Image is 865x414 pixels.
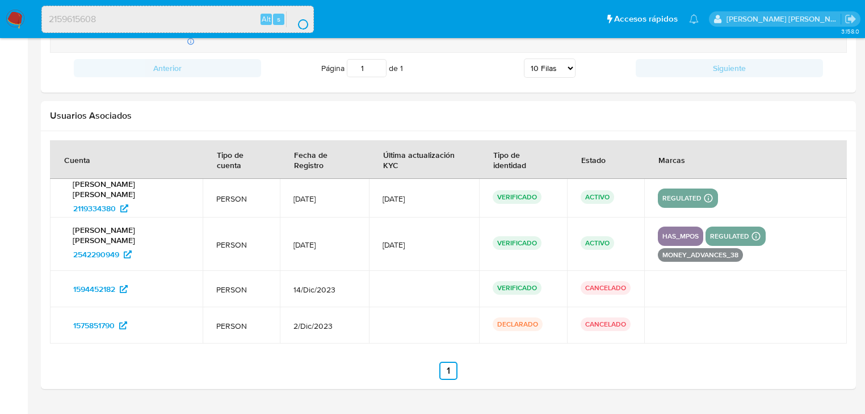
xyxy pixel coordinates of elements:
[841,27,859,36] span: 3.158.0
[614,13,678,25] span: Accesos rápidos
[277,14,280,24] span: s
[845,13,856,25] a: Salir
[286,11,309,27] button: search-icon
[262,14,271,24] span: Alt
[727,14,841,24] p: michelleangelica.rodriguez@mercadolibre.com.mx
[42,12,313,27] input: Buscar usuario o caso...
[689,14,699,24] a: Notificaciones
[50,110,847,122] h2: Usuarios Asociados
